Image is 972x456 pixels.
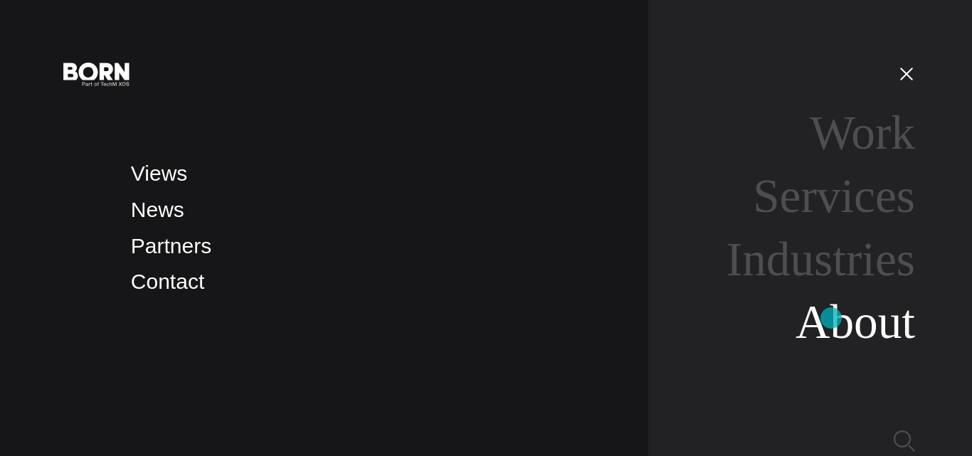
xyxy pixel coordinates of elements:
a: Partners [131,234,211,258]
a: News [131,198,184,221]
a: Services [753,169,915,223]
img: Search [894,430,915,452]
a: Work [810,106,915,159]
a: Industries [727,233,915,286]
button: Open [889,58,924,88]
a: Views [131,161,187,185]
a: About [796,295,915,349]
a: Contact [131,270,204,293]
